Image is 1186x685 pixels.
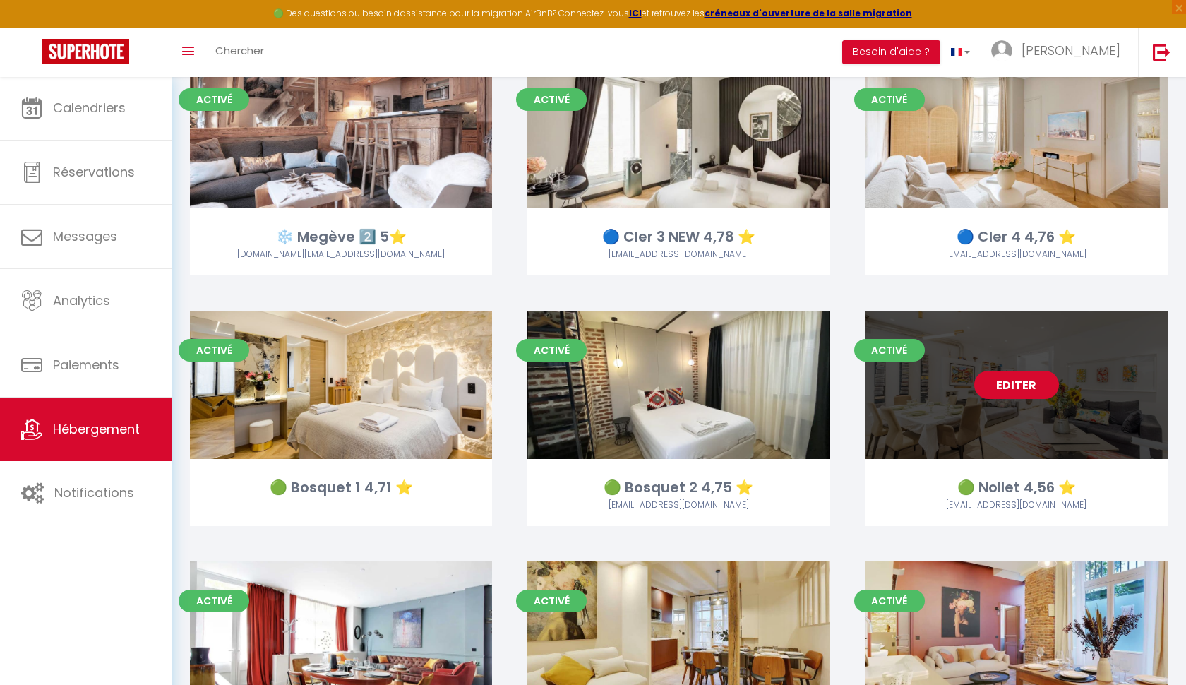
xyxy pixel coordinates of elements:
[54,484,134,501] span: Notifications
[527,226,829,248] div: 🔵 Cler 3 NEW 4,78 ⭐️
[179,339,249,362] span: Activé
[42,39,129,64] img: Super Booking
[629,7,642,19] a: ICI
[190,248,492,261] div: Airbnb
[53,292,110,309] span: Analytics
[981,28,1138,77] a: ... [PERSON_NAME]
[53,420,140,438] span: Hébergement
[53,356,119,374] span: Paiements
[527,477,829,499] div: 🟢 Bosquet 2 4,75 ⭐️
[842,40,940,64] button: Besoin d'aide ?
[865,248,1168,261] div: Airbnb
[974,371,1059,399] a: Editer
[516,339,587,362] span: Activé
[190,477,492,499] div: 🟢 Bosquet 1 4,71 ⭐️
[516,88,587,111] span: Activé
[53,227,117,245] span: Messages
[190,226,492,248] div: ❄️ Megève 2️⃣ 5⭐️
[179,88,249,111] span: Activé
[527,499,829,512] div: Airbnb
[1153,43,1170,61] img: logout
[854,590,925,612] span: Activé
[205,28,275,77] a: Chercher
[854,88,925,111] span: Activé
[215,43,264,58] span: Chercher
[705,7,912,19] a: créneaux d'ouverture de la salle migration
[865,477,1168,499] div: 🟢 Nollet 4,56 ⭐️
[865,499,1168,512] div: Airbnb
[179,590,249,612] span: Activé
[53,163,135,181] span: Réservations
[516,590,587,612] span: Activé
[854,339,925,362] span: Activé
[991,40,1012,61] img: ...
[865,226,1168,248] div: 🔵 Cler 4 4,76 ⭐️
[527,248,829,261] div: Airbnb
[1022,42,1120,59] span: [PERSON_NAME]
[53,99,126,117] span: Calendriers
[11,6,54,48] button: Ouvrir le widget de chat LiveChat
